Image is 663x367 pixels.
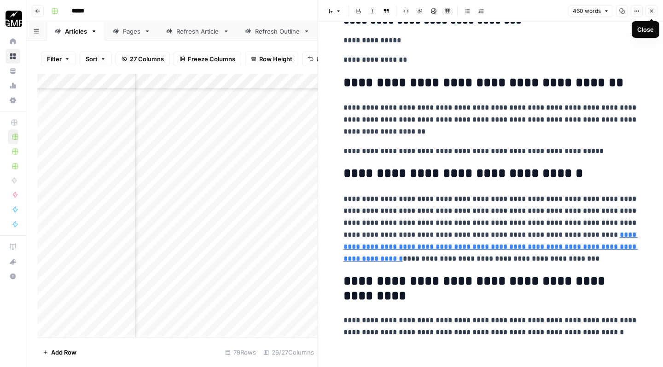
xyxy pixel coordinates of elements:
a: Usage [6,78,20,93]
button: Sort [80,52,112,66]
a: Your Data [6,64,20,78]
div: 79 Rows [221,345,260,360]
button: Help + Support [6,269,20,284]
div: What's new? [6,255,20,268]
span: 460 words [573,7,601,15]
div: Pages [123,27,140,36]
button: Freeze Columns [174,52,241,66]
button: 27 Columns [116,52,170,66]
div: Articles [65,27,87,36]
span: Add Row [51,348,76,357]
div: 26/27 Columns [260,345,318,360]
button: Workspace: Growth Marketing Pro [6,7,20,30]
a: Home [6,34,20,49]
button: 460 words [569,5,613,17]
span: Row Height [259,54,292,64]
a: AirOps Academy [6,239,20,254]
a: Settings [6,93,20,108]
button: Undo [302,52,338,66]
span: Sort [86,54,98,64]
button: What's new? [6,254,20,269]
span: 27 Columns [130,54,164,64]
a: Refresh Outline [237,22,318,41]
div: Refresh Article [176,27,219,36]
div: Close [637,25,654,34]
button: Filter [41,52,76,66]
img: Growth Marketing Pro Logo [6,11,22,27]
button: Row Height [245,52,298,66]
span: Freeze Columns [188,54,235,64]
a: Pages [105,22,158,41]
a: Refresh Article [158,22,237,41]
span: Filter [47,54,62,64]
a: Articles [47,22,105,41]
a: Browse [6,49,20,64]
button: Add Row [37,345,82,360]
div: Refresh Outline [255,27,300,36]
